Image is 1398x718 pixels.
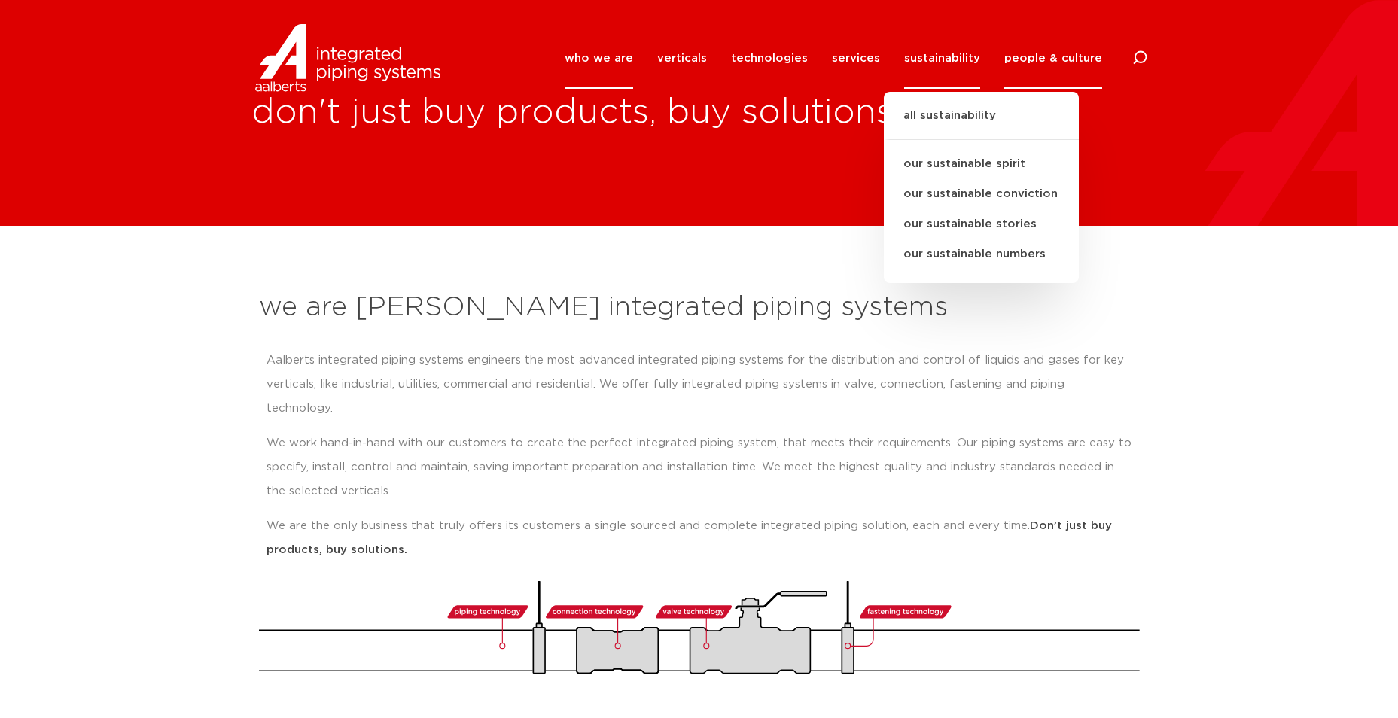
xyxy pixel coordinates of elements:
a: our sustainable numbers [884,239,1079,269]
a: our sustainable conviction [884,179,1079,209]
ul: sustainability [884,92,1079,283]
a: people & culture [1004,28,1102,89]
p: Aalberts integrated piping systems engineers the most advanced integrated piping systems for the ... [267,348,1132,421]
a: verticals [657,28,707,89]
a: sustainability [904,28,980,89]
a: technologies [731,28,808,89]
a: services [832,28,880,89]
a: our sustainable spirit [884,149,1079,179]
h2: we are [PERSON_NAME] integrated piping systems [259,290,1140,326]
a: who we are [565,28,633,89]
a: all sustainability [884,107,1079,140]
nav: Menu [565,28,1102,89]
a: our sustainable stories [884,209,1079,239]
p: We are the only business that truly offers its customers a single sourced and complete integrated... [267,514,1132,562]
p: We work hand-in-hand with our customers to create the perfect integrated piping system, that meet... [267,431,1132,504]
